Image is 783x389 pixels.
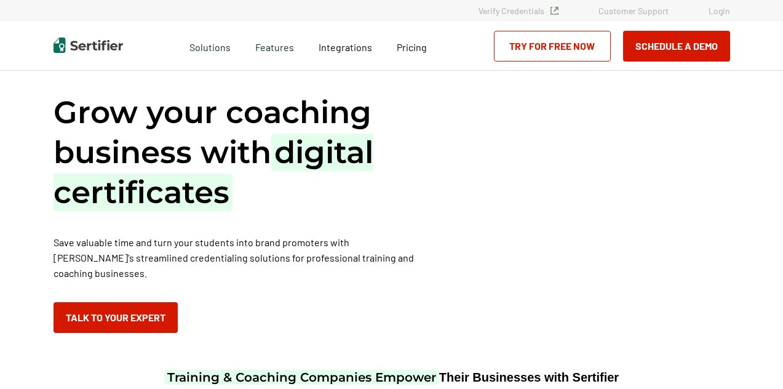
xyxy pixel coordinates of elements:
a: Integrations [319,38,372,54]
img: Verified [550,7,558,15]
span: Pricing [397,41,427,53]
a: Customer Support [598,6,669,16]
img: Sertifier | Digital Credentialing Platform [54,38,123,53]
a: Try for Free Now [494,31,611,62]
span: Training & Coaching Companies Empower [164,370,439,385]
span: Features [255,38,294,54]
p: Save valuable time and turn your students into brand promoters with [PERSON_NAME]'s streamlined c... [54,235,423,281]
a: Login [709,6,730,16]
p: Their Businesses with Sertifier [164,370,619,385]
span: Integrations [319,41,372,53]
span: Solutions [189,38,231,54]
h1: Grow your coaching business with [54,92,423,212]
a: Verify Credentials [479,6,558,16]
a: Pricing [397,38,427,54]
